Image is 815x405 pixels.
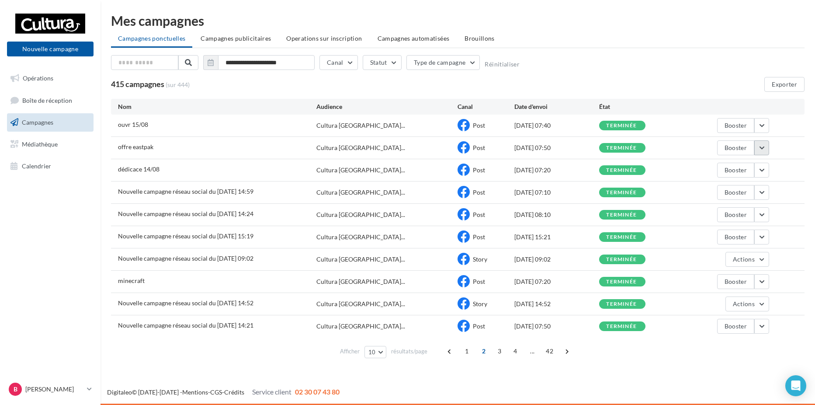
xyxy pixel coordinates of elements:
[118,102,316,111] div: Nom
[118,299,253,307] span: Nouvelle campagne réseau social du 06-08-2025 14:52
[514,121,599,130] div: [DATE] 07:40
[717,274,754,289] button: Booster
[473,233,485,241] span: Post
[465,35,495,42] span: Brouillons
[473,211,485,218] span: Post
[514,233,599,241] div: [DATE] 15:21
[340,347,360,356] span: Afficher
[118,277,145,284] span: minecraft
[473,255,487,263] span: Story
[514,102,599,111] div: Date d'envoi
[606,234,637,240] div: terminée
[606,123,637,129] div: terminée
[23,74,53,82] span: Opérations
[514,255,599,264] div: [DATE] 09:02
[606,190,637,196] div: terminée
[525,344,539,358] span: ...
[316,255,405,264] span: Cultura [GEOGRAPHIC_DATA]...
[606,279,637,285] div: terminée
[316,233,405,241] span: Cultura [GEOGRAPHIC_DATA]...
[599,102,684,111] div: État
[717,319,754,334] button: Booster
[460,344,474,358] span: 1
[764,77,805,92] button: Exporter
[316,121,405,130] span: Cultura [GEOGRAPHIC_DATA]...
[182,388,208,396] a: Mentions
[316,322,405,331] span: Cultura [GEOGRAPHIC_DATA]...
[477,344,491,358] span: 2
[717,207,754,222] button: Booster
[514,300,599,308] div: [DATE] 14:52
[5,69,95,87] a: Opérations
[717,140,754,155] button: Booster
[514,277,599,286] div: [DATE] 07:20
[368,349,376,356] span: 10
[473,144,485,151] span: Post
[111,14,805,27] div: Mes campagnes
[107,388,132,396] a: Digitaleo
[118,188,253,195] span: Nouvelle campagne réseau social du 26-07-2025 14:59
[118,143,153,150] span: offre eastpak
[118,210,253,217] span: Nouvelle campagne réseau social du 05-08-2025 14:24
[316,143,405,152] span: Cultura [GEOGRAPHIC_DATA]...
[5,157,95,175] a: Calendrier
[22,140,58,148] span: Médiathèque
[22,162,51,169] span: Calendrier
[514,166,599,175] div: [DATE] 07:20
[316,300,405,308] span: Cultura [GEOGRAPHIC_DATA]...
[606,324,637,329] div: terminée
[118,255,253,262] span: Nouvelle campagne réseau social du 08-08-2025 09:02
[606,168,637,173] div: terminée
[316,188,405,197] span: Cultura [GEOGRAPHIC_DATA]...
[606,301,637,307] div: terminée
[25,385,83,394] p: [PERSON_NAME]
[286,35,362,42] span: Operations sur inscription
[717,163,754,178] button: Booster
[514,210,599,219] div: [DATE] 08:10
[542,344,557,358] span: 42
[22,96,72,104] span: Boîte de réception
[118,321,253,329] span: Nouvelle campagne réseau social du 05-08-2025 14:21
[733,255,755,263] span: Actions
[473,322,485,330] span: Post
[606,257,637,262] div: terminée
[210,388,222,396] a: CGS
[14,385,17,394] span: B
[316,102,458,111] div: Audience
[118,232,253,240] span: Nouvelle campagne réseau social du 08-08-2025 15:19
[717,185,754,200] button: Booster
[378,35,450,42] span: Campagnes automatisées
[252,388,291,396] span: Service client
[473,300,487,307] span: Story
[717,230,754,244] button: Booster
[514,188,599,197] div: [DATE] 07:10
[485,61,520,68] button: Réinitialiser
[166,80,190,89] span: (sur 444)
[5,113,95,132] a: Campagnes
[725,252,769,267] button: Actions
[118,165,160,173] span: dédicace 14/08
[319,55,358,70] button: Canal
[492,344,506,358] span: 3
[22,119,53,126] span: Campagnes
[725,297,769,311] button: Actions
[316,210,405,219] span: Cultura [GEOGRAPHIC_DATA]...
[473,278,485,285] span: Post
[717,118,754,133] button: Booster
[364,346,387,358] button: 10
[7,42,94,56] button: Nouvelle campagne
[316,166,405,175] span: Cultura [GEOGRAPHIC_DATA]...
[606,212,637,218] div: terminée
[733,300,755,307] span: Actions
[201,35,271,42] span: Campagnes publicitaires
[107,388,340,396] span: © [DATE]-[DATE] - - -
[363,55,402,70] button: Statut
[316,277,405,286] span: Cultura [GEOGRAPHIC_DATA]...
[224,388,244,396] a: Crédits
[473,122,485,129] span: Post
[785,375,806,396] div: Open Intercom Messenger
[514,143,599,152] div: [DATE] 07:50
[473,189,485,196] span: Post
[391,347,427,356] span: résultats/page
[473,166,485,174] span: Post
